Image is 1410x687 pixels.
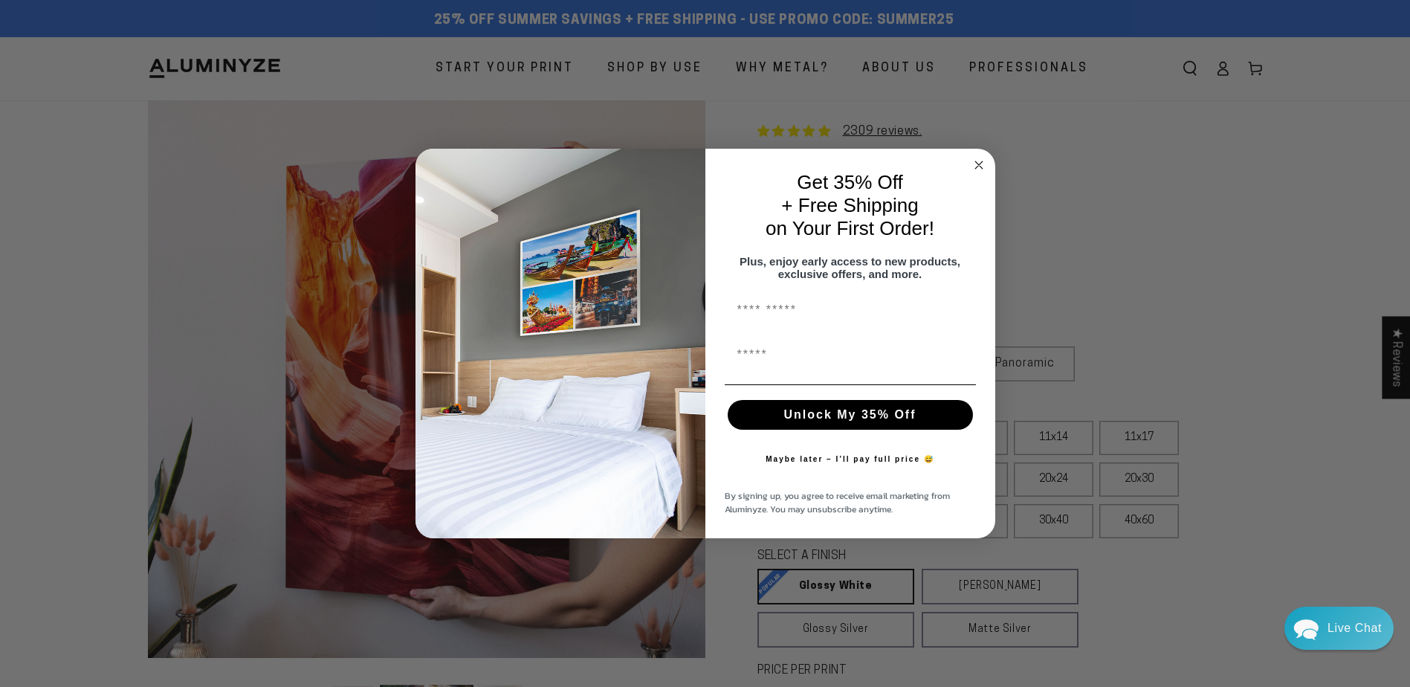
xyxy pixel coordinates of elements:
[766,217,934,239] span: on Your First Order!
[1284,607,1394,650] div: Chat widget toggle
[781,194,918,216] span: + Free Shipping
[740,255,960,280] span: Plus, enjoy early access to new products, exclusive offers, and more.
[728,400,973,430] button: Unlock My 35% Off
[758,445,942,474] button: Maybe later – I’ll pay full price 😅
[725,489,950,516] span: By signing up, you agree to receive email marketing from Aluminyze. You may unsubscribe anytime.
[415,149,705,538] img: 728e4f65-7e6c-44e2-b7d1-0292a396982f.jpeg
[1327,607,1382,650] div: Contact Us Directly
[725,384,976,385] img: underline
[970,156,988,174] button: Close dialog
[797,171,903,193] span: Get 35% Off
